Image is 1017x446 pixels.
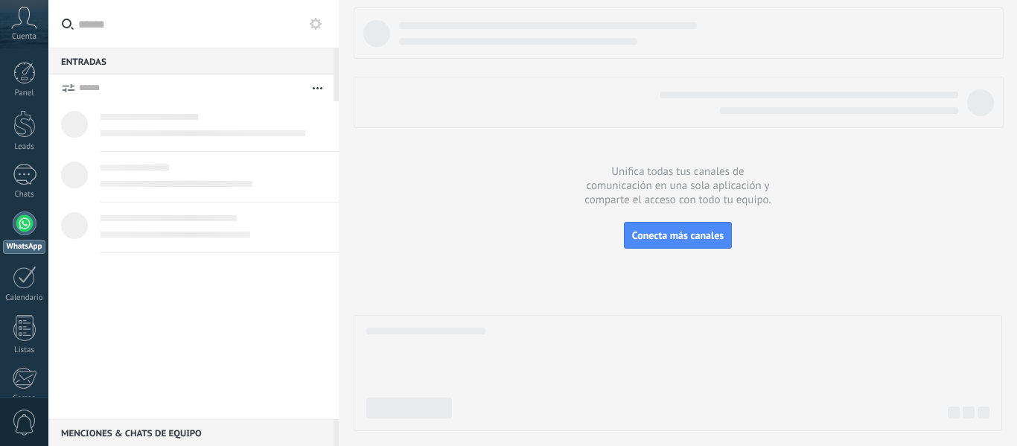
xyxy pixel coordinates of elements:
span: Conecta más canales [632,229,724,242]
div: Chats [3,190,46,200]
div: Entradas [48,48,334,74]
div: Calendario [3,293,46,303]
div: Panel [3,89,46,98]
div: Leads [3,142,46,152]
div: Listas [3,345,46,355]
div: Menciones & Chats de equipo [48,419,334,446]
span: Cuenta [12,32,36,42]
div: Correo [3,394,46,404]
div: WhatsApp [3,240,45,254]
button: Conecta más canales [624,222,732,249]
